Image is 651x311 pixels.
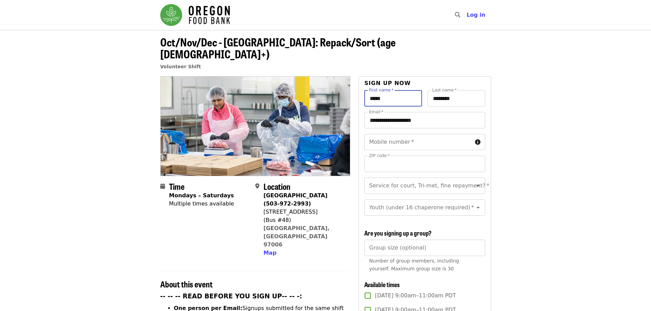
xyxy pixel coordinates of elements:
i: circle-info icon [475,139,480,145]
i: calendar icon [160,183,165,189]
span: Location [263,180,290,192]
img: Oct/Nov/Dec - Beaverton: Repack/Sort (age 10+) organized by Oregon Food Bank [161,76,350,175]
input: [object Object] [364,240,485,256]
i: search icon [455,12,460,18]
div: [STREET_ADDRESS] [263,208,345,216]
button: Open [473,203,483,212]
input: Last name [428,90,485,107]
span: Map [263,250,276,256]
label: Email [369,110,383,114]
a: Volunteer Shift [160,64,201,69]
input: Search [464,7,470,23]
span: Time [169,180,185,192]
span: About this event [160,278,213,290]
button: Log in [461,8,491,22]
div: (Bus #48) [263,216,345,224]
button: Map [263,249,276,257]
strong: -- -- -- READ BEFORE YOU SIGN UP-- -- -: [160,293,302,300]
span: Sign up now [364,80,411,86]
div: Multiple times available [169,200,234,208]
strong: [GEOGRAPHIC_DATA] (503-972-2993) [263,192,327,207]
input: ZIP code [364,156,485,172]
span: Log in [466,12,485,18]
input: First name [364,90,422,107]
span: Are you signing up a group? [364,228,432,237]
strong: Mondays – Saturdays [169,192,234,199]
input: Mobile number [364,134,472,150]
img: Oregon Food Bank - Home [160,4,230,26]
button: Open [473,181,483,190]
span: Number of group members, including yourself. Maximum group size is 30 [369,258,459,271]
a: [GEOGRAPHIC_DATA], [GEOGRAPHIC_DATA] 97006 [263,225,330,248]
i: map-marker-alt icon [255,183,259,189]
input: Email [364,112,485,128]
label: First name [369,88,394,92]
span: Oct/Nov/Dec - [GEOGRAPHIC_DATA]: Repack/Sort (age [DEMOGRAPHIC_DATA]+) [160,34,396,62]
label: ZIP code [369,154,390,158]
label: Last name [432,88,457,92]
span: [DATE] 9:00am–11:00am PDT [375,292,456,300]
span: Available times [364,280,400,289]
